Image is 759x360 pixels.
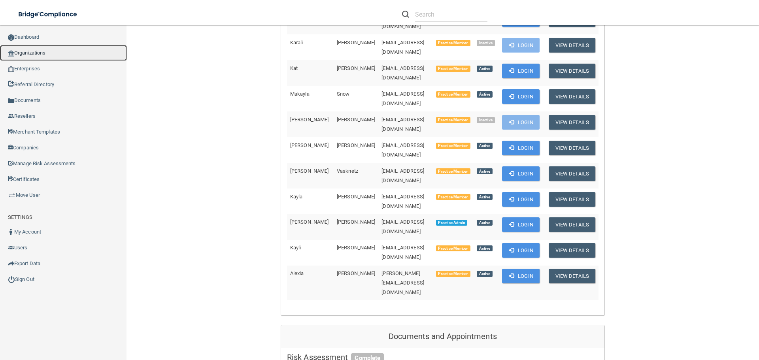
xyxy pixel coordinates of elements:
[8,213,32,222] label: SETTINGS
[337,219,375,225] span: [PERSON_NAME]
[477,40,495,46] span: Inactive
[549,64,595,78] button: View Details
[477,194,493,200] span: Active
[381,14,424,29] span: [EMAIL_ADDRESS][DOMAIN_NAME]
[290,219,329,225] span: [PERSON_NAME]
[337,168,358,174] span: Vasknetz
[477,168,493,175] span: Active
[337,40,375,45] span: [PERSON_NAME]
[477,220,493,226] span: Active
[436,117,470,123] span: Practice Member
[436,220,467,226] span: Practice Admin
[436,91,470,98] span: Practice Member
[502,89,540,104] button: Login
[436,271,470,277] span: Practice Member
[477,66,493,72] span: Active
[290,40,303,45] span: Karali
[477,91,493,98] span: Active
[290,142,329,148] span: [PERSON_NAME]
[549,89,595,104] button: View Details
[549,192,595,207] button: View Details
[290,168,329,174] span: [PERSON_NAME]
[502,115,540,130] button: Login
[549,141,595,155] button: View Details
[381,168,424,183] span: [EMAIL_ADDRESS][DOMAIN_NAME]
[502,243,540,258] button: Login
[502,64,540,78] button: Login
[415,7,487,22] input: Search
[549,166,595,181] button: View Details
[8,66,14,72] img: enterprise.0d942306.png
[436,194,470,200] span: Practice Member
[436,245,470,252] span: Practice Member
[337,245,375,251] span: [PERSON_NAME]
[290,194,303,200] span: Kayla
[381,65,424,81] span: [EMAIL_ADDRESS][DOMAIN_NAME]
[502,38,540,53] button: Login
[502,166,540,181] button: Login
[8,50,14,57] img: organization-icon.f8decf85.png
[8,34,14,41] img: ic_dashboard_dark.d01f4a41.png
[502,192,540,207] button: Login
[549,269,595,283] button: View Details
[436,168,470,175] span: Practice Member
[337,142,375,148] span: [PERSON_NAME]
[337,65,375,71] span: [PERSON_NAME]
[549,243,595,258] button: View Details
[502,141,540,155] button: Login
[381,245,424,260] span: [EMAIL_ADDRESS][DOMAIN_NAME]
[477,117,495,123] span: Inactive
[381,270,424,295] span: [PERSON_NAME][EMAIL_ADDRESS][DOMAIN_NAME]
[281,325,604,348] div: Documents and Appointments
[337,270,375,276] span: [PERSON_NAME]
[436,40,470,46] span: Practice Member
[337,117,375,123] span: [PERSON_NAME]
[381,117,424,132] span: [EMAIL_ADDRESS][DOMAIN_NAME]
[337,91,349,97] span: Snow
[381,40,424,55] span: [EMAIL_ADDRESS][DOMAIN_NAME]
[8,98,14,104] img: icon-documents.8dae5593.png
[622,304,750,335] iframe: Drift Widget Chat Controller
[8,276,15,283] img: ic_power_dark.7ecde6b1.png
[436,66,470,72] span: Practice Member
[290,270,304,276] span: Alexia
[290,245,301,251] span: Kayli
[477,245,493,252] span: Active
[290,117,329,123] span: [PERSON_NAME]
[381,142,424,158] span: [EMAIL_ADDRESS][DOMAIN_NAME]
[381,219,424,234] span: [EMAIL_ADDRESS][DOMAIN_NAME]
[337,194,375,200] span: [PERSON_NAME]
[549,38,595,53] button: View Details
[8,229,14,235] img: ic_user_dark.df1a06c3.png
[381,194,424,209] span: [EMAIL_ADDRESS][DOMAIN_NAME]
[436,143,470,149] span: Practice Member
[502,217,540,232] button: Login
[402,11,409,18] img: ic-search.3b580494.png
[8,113,14,119] img: ic_reseller.de258add.png
[502,269,540,283] button: Login
[477,143,493,149] span: Active
[549,217,595,232] button: View Details
[381,91,424,106] span: [EMAIL_ADDRESS][DOMAIN_NAME]
[8,245,14,251] img: icon-users.e205127d.png
[8,260,14,267] img: icon-export.b9366987.png
[8,191,16,199] img: briefcase.64adab9b.png
[12,6,85,23] img: bridge_compliance_login_screen.278c3ca4.svg
[477,271,493,277] span: Active
[290,65,298,71] span: Kat
[549,115,595,130] button: View Details
[290,91,310,97] span: Makayla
